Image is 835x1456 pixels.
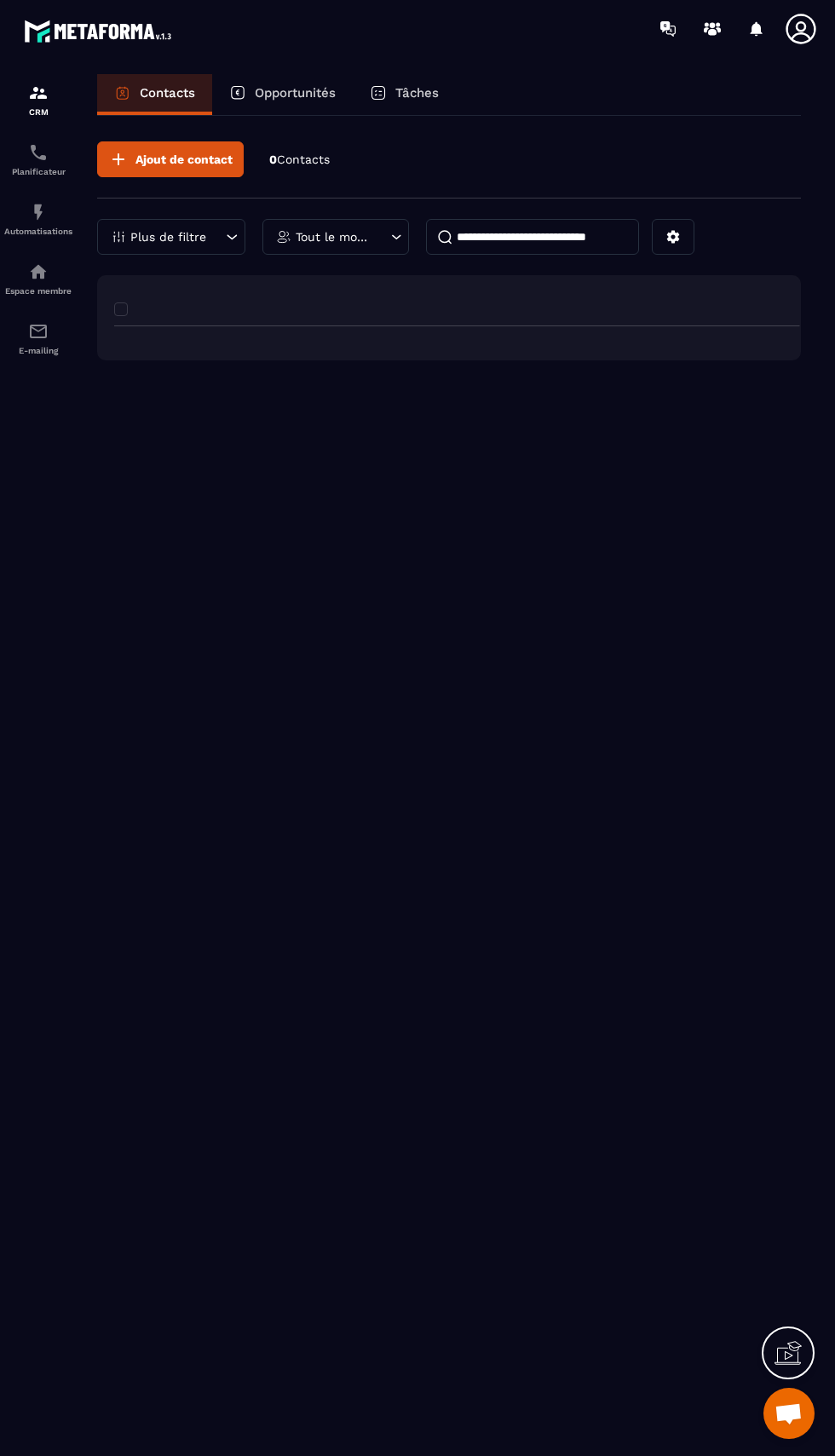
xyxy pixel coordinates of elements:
p: Espace membre [4,286,72,296]
p: CRM [4,107,72,117]
div: Ouvrir le chat [763,1388,815,1439]
a: automationsautomationsAutomatisations [4,189,72,249]
p: Automatisations [4,227,72,236]
a: Contacts [97,74,212,115]
img: scheduler [28,142,49,163]
span: Ajout de contact [135,151,233,168]
img: automations [28,262,49,282]
img: automations [28,202,49,222]
p: Contacts [140,85,195,101]
a: schedulerschedulerPlanificateur [4,129,72,189]
a: Opportunités [212,74,353,115]
p: E-mailing [4,346,72,355]
p: Opportunités [255,85,336,101]
a: automationsautomationsEspace membre [4,249,72,308]
p: Planificateur [4,167,72,176]
p: Tout le monde [296,231,371,243]
img: logo [24,15,177,47]
p: Plus de filtre [130,231,206,243]
button: Ajout de contact [97,141,244,177]
img: email [28,321,49,342]
img: formation [28,83,49,103]
a: formationformationCRM [4,70,72,129]
span: Contacts [277,153,330,166]
a: emailemailE-mailing [4,308,72,368]
p: 0 [269,152,330,168]
a: Tâches [353,74,456,115]
p: Tâches [395,85,439,101]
